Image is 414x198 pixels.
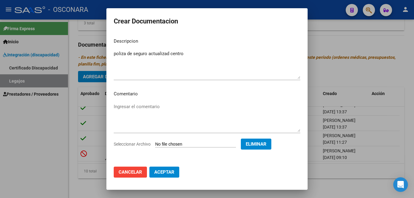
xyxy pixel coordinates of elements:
[393,177,408,192] div: Open Intercom Messenger
[241,139,271,150] button: Eliminar
[114,38,300,45] p: Descripcion
[154,169,174,175] span: Aceptar
[149,167,179,178] button: Aceptar
[114,16,300,27] h2: Crear Documentacion
[119,169,142,175] span: Cancelar
[114,167,147,178] button: Cancelar
[246,141,266,147] span: Eliminar
[114,142,151,147] span: Seleccionar Archivo
[114,90,300,97] p: Comentario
